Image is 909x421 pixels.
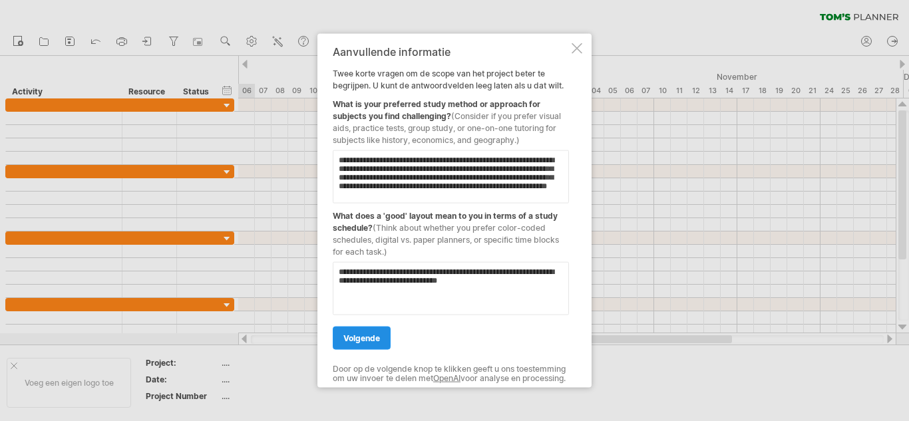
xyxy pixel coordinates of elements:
[433,373,460,383] a: OpenAI
[333,45,569,57] div: Aanvullende informatie
[343,333,380,343] span: volgende
[333,110,561,144] span: (Consider if you prefer visual aids, practice tests, group study, or one-on-one tutoring for subj...
[333,326,391,349] a: volgende
[333,222,559,256] span: (Think about whether you prefer color-coded schedules, digital vs. paper planners, or specific ti...
[333,203,569,257] div: What does a 'good' layout mean to you in terms of a study schedule?
[333,45,569,376] div: Twee korte vragen om de scope van het project beter te begrijpen. U kunt de antwoordvelden leeg l...
[333,364,569,383] div: Door op de volgende knop te klikken geeft u ons toestemming om uw invoer te delen met voor analys...
[333,91,569,146] div: What is your preferred study method or approach for subjects you find challenging?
